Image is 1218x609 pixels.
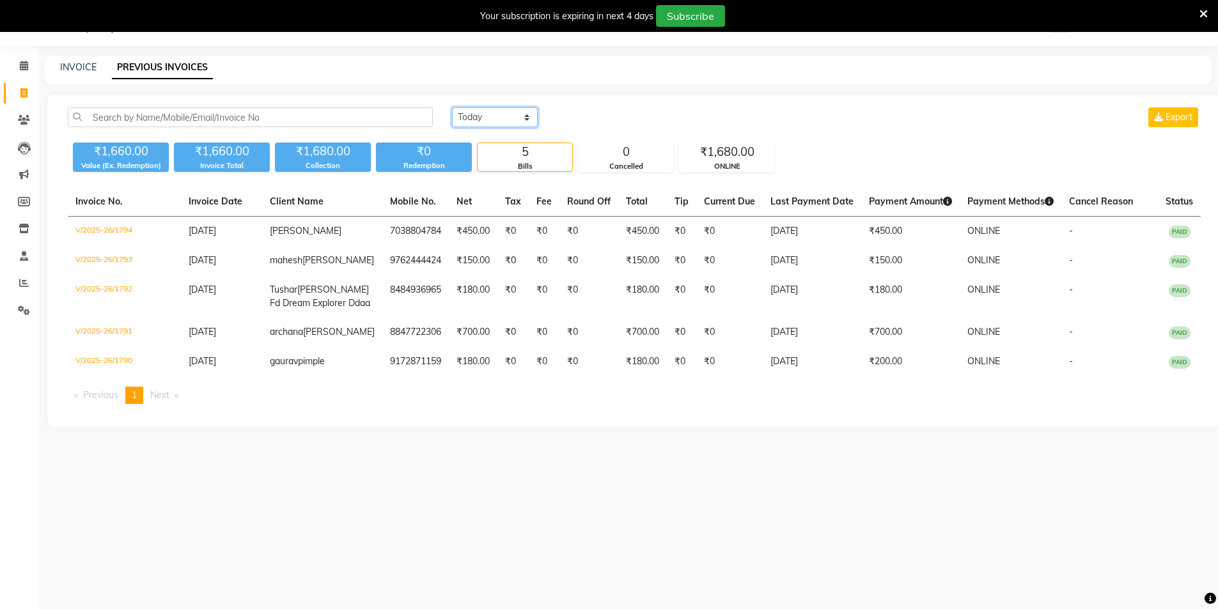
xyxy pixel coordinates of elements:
[449,217,497,247] td: ₹450.00
[967,254,1000,266] span: ONLINE
[763,217,861,247] td: [DATE]
[189,254,216,266] span: [DATE]
[656,5,725,27] button: Subscribe
[667,217,696,247] td: ₹0
[382,318,449,347] td: 8847722306
[696,246,763,275] td: ₹0
[1069,196,1133,207] span: Cancel Reason
[112,56,213,79] a: PREVIOUS INVOICES
[1166,111,1192,123] span: Export
[382,347,449,376] td: 9172871159
[302,254,374,266] span: [PERSON_NAME]
[497,275,529,318] td: ₹0
[382,275,449,318] td: 8484936965
[1069,355,1073,367] span: -
[618,217,667,247] td: ₹450.00
[1069,326,1073,337] span: -
[390,196,436,207] span: Mobile No.
[579,143,673,161] div: 0
[696,347,763,376] td: ₹0
[270,284,297,295] span: Tushar
[529,246,559,275] td: ₹0
[480,10,653,23] div: Your subscription is expiring in next 4 days
[68,275,181,318] td: V/2025-26/1792
[618,246,667,275] td: ₹150.00
[270,196,324,207] span: Client Name
[75,196,123,207] span: Invoice No.
[1169,327,1191,339] span: PAID
[770,196,854,207] span: Last Payment Date
[189,225,216,236] span: [DATE]
[270,225,341,236] span: [PERSON_NAME]
[73,160,169,171] div: Value (Ex. Redemption)
[68,107,433,127] input: Search by Name/Mobile/Email/Invoice No
[861,246,960,275] td: ₹150.00
[869,196,952,207] span: Payment Amount
[529,217,559,247] td: ₹0
[449,318,497,347] td: ₹700.00
[174,160,270,171] div: Invoice Total
[618,318,667,347] td: ₹700.00
[696,217,763,247] td: ₹0
[60,61,97,73] a: INVOICE
[967,284,1000,295] span: ONLINE
[68,387,1201,404] nav: Pagination
[270,326,303,337] span: archana
[478,143,572,161] div: 5
[967,196,1054,207] span: Payment Methods
[382,246,449,275] td: 9762444424
[667,246,696,275] td: ₹0
[967,355,1000,367] span: ONLINE
[536,196,552,207] span: Fee
[559,246,618,275] td: ₹0
[667,347,696,376] td: ₹0
[1069,254,1073,266] span: -
[1069,284,1073,295] span: -
[150,389,169,401] span: Next
[449,275,497,318] td: ₹180.00
[73,143,169,160] div: ₹1,660.00
[861,275,960,318] td: ₹180.00
[680,143,774,161] div: ₹1,680.00
[457,196,472,207] span: Net
[626,196,648,207] span: Total
[763,275,861,318] td: [DATE]
[696,318,763,347] td: ₹0
[861,217,960,247] td: ₹450.00
[449,246,497,275] td: ₹150.00
[189,196,242,207] span: Invoice Date
[275,160,371,171] div: Collection
[680,161,774,172] div: ONLINE
[83,389,118,401] span: Previous
[1166,196,1193,207] span: Status
[667,318,696,347] td: ₹0
[505,196,521,207] span: Tax
[559,217,618,247] td: ₹0
[189,284,216,295] span: [DATE]
[567,196,611,207] span: Round Off
[497,347,529,376] td: ₹0
[270,254,302,266] span: mahesh
[529,275,559,318] td: ₹0
[376,143,472,160] div: ₹0
[68,246,181,275] td: V/2025-26/1793
[298,355,325,367] span: pimple
[270,355,298,367] span: gaurav
[174,143,270,160] div: ₹1,660.00
[861,347,960,376] td: ₹200.00
[189,326,216,337] span: [DATE]
[763,347,861,376] td: [DATE]
[275,143,371,160] div: ₹1,680.00
[704,196,755,207] span: Current Due
[675,196,689,207] span: Tip
[529,347,559,376] td: ₹0
[696,275,763,318] td: ₹0
[1069,225,1073,236] span: -
[579,161,673,172] div: Cancelled
[559,347,618,376] td: ₹0
[376,160,472,171] div: Redemption
[618,347,667,376] td: ₹180.00
[763,246,861,275] td: [DATE]
[382,217,449,247] td: 7038804784
[68,318,181,347] td: V/2025-26/1791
